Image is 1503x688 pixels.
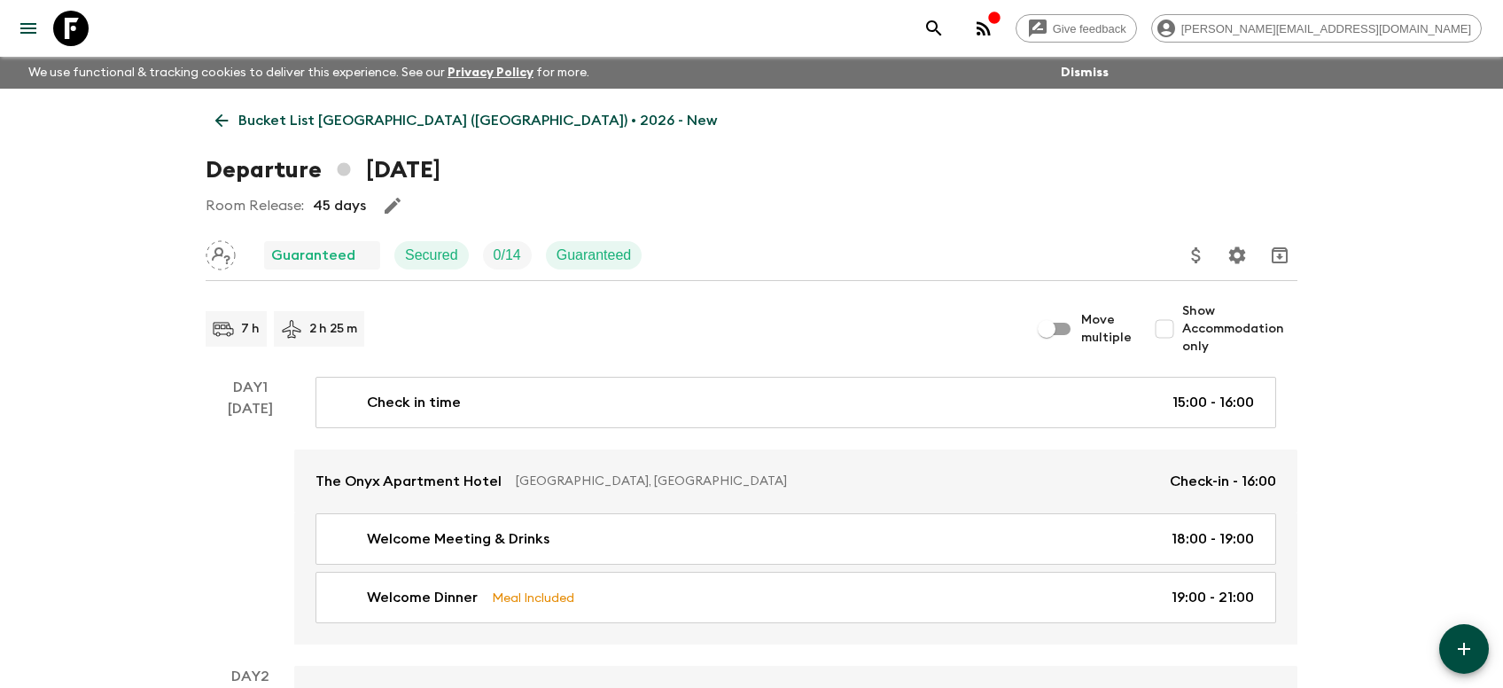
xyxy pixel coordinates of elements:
p: Welcome Meeting & Drinks [367,528,549,550]
p: The Onyx Apartment Hotel [315,471,502,492]
span: Give feedback [1043,22,1136,35]
p: 7 h [241,320,260,338]
p: Day 1 [206,377,294,398]
p: Room Release: [206,195,304,216]
div: [PERSON_NAME][EMAIL_ADDRESS][DOMAIN_NAME] [1151,14,1482,43]
button: Update Price, Early Bird Discount and Costs [1179,238,1214,273]
button: Settings [1219,238,1255,273]
a: Welcome Meeting & Drinks18:00 - 19:00 [315,513,1276,565]
p: Meal Included [492,588,574,607]
span: [PERSON_NAME][EMAIL_ADDRESS][DOMAIN_NAME] [1172,22,1481,35]
div: [DATE] [228,398,273,645]
p: 18:00 - 19:00 [1172,528,1254,550]
p: Guaranteed [557,245,632,266]
a: The Onyx Apartment Hotel[GEOGRAPHIC_DATA], [GEOGRAPHIC_DATA]Check-in - 16:00 [294,450,1297,513]
button: search adventures [916,11,952,46]
p: Day 2 [206,666,294,687]
div: Secured [394,241,469,270]
p: We use functional & tracking cookies to deliver this experience. See our for more. [21,57,596,89]
p: Check in time [367,392,461,413]
a: Privacy Policy [448,66,533,79]
p: Bucket List [GEOGRAPHIC_DATA] ([GEOGRAPHIC_DATA]) • 2026 - New [238,110,717,131]
p: 19:00 - 21:00 [1172,587,1254,608]
p: Check-in - 16:00 [1170,471,1276,492]
button: menu [11,11,46,46]
a: Bucket List [GEOGRAPHIC_DATA] ([GEOGRAPHIC_DATA]) • 2026 - New [206,103,727,138]
a: Welcome DinnerMeal Included19:00 - 21:00 [315,572,1276,623]
p: [GEOGRAPHIC_DATA], [GEOGRAPHIC_DATA] [516,473,1156,490]
h1: Departure [DATE] [206,152,440,188]
p: Guaranteed [271,245,355,266]
p: 2 h 25 m [309,320,357,338]
span: Move multiple [1081,311,1133,347]
p: Welcome Dinner [367,587,478,608]
p: Secured [405,245,458,266]
div: Trip Fill [483,241,532,270]
p: 0 / 14 [494,245,521,266]
button: Dismiss [1056,60,1113,85]
span: Assign pack leader [206,246,236,260]
p: 15:00 - 16:00 [1172,392,1254,413]
span: Show Accommodation only [1182,302,1297,356]
p: 45 days [313,195,366,216]
a: Check in time15:00 - 16:00 [315,377,1276,428]
button: Archive (Completed, Cancelled or Unsynced Departures only) [1262,238,1297,273]
a: Give feedback [1016,14,1137,43]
